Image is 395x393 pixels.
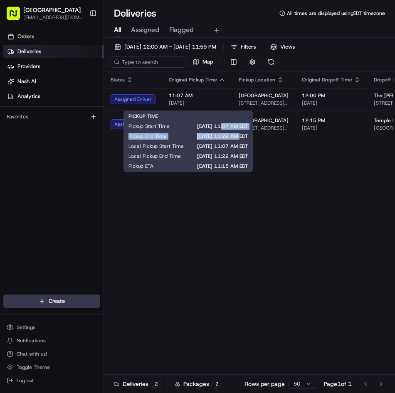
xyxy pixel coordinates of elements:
[17,324,35,331] span: Settings
[8,143,22,157] img: Grace Nketiah
[37,79,136,88] div: Start new chat
[17,337,46,344] span: Notifications
[180,133,248,140] span: [DATE] 11:22 AM EDT
[49,297,65,305] span: Create
[227,41,259,53] button: Filters
[128,113,158,120] span: PICKUP TIME
[3,348,100,360] button: Chat with us!
[175,380,222,388] div: Packages
[3,3,86,23] button: [GEOGRAPHIC_DATA][EMAIL_ADDRESS][DOMAIN_NAME]
[95,129,112,135] span: [DATE]
[302,76,352,83] span: Original Dropoff Time
[17,63,40,70] span: Providers
[17,79,32,94] img: 8571987876998_91fb9ceb93ad5c398215_72.jpg
[22,54,137,62] input: Clear
[302,117,360,124] span: 12:15 PM
[8,8,25,25] img: Nash
[128,153,181,160] span: Local Pickup End Time
[59,206,101,212] a: Powered byPylon
[79,186,133,194] span: API Documentation
[69,151,72,158] span: •
[302,92,360,99] span: 12:00 PM
[17,186,64,194] span: Knowledge Base
[3,110,100,123] div: Favorites
[17,377,34,384] span: Log out
[324,380,352,388] div: Page 1 of 1
[3,30,104,43] a: Orders
[239,76,275,83] span: Pickup Location
[37,88,114,94] div: We're available if you need us!
[17,93,40,100] span: Analytics
[90,129,93,135] span: •
[302,100,360,106] span: [DATE]
[287,10,385,17] span: All times are displayed using EDT timezone
[111,41,220,53] button: [DATE] 12:00 AM - [DATE] 11:59 PM
[265,56,277,68] button: Refresh
[129,106,151,116] button: See all
[239,117,289,124] span: [GEOGRAPHIC_DATA]
[114,25,121,35] span: All
[3,90,104,103] a: Analytics
[3,361,100,373] button: Toggle Theme
[17,351,47,357] span: Chat with us!
[74,151,91,158] span: [DATE]
[244,380,285,388] p: Rows per page
[17,152,23,158] img: 1736555255976-a54dd68f-1ca7-489b-9aae-adbdc363a1c4
[128,143,184,150] span: Local Pickup Start Time
[3,45,104,58] a: Deliveries
[128,133,167,140] span: Pickup End Time
[5,182,67,197] a: 📗Knowledge Base
[131,25,159,35] span: Assigned
[169,25,194,35] span: Flagged
[169,92,225,99] span: 11:07 AM
[3,295,100,308] button: Create
[212,380,222,388] div: 2
[111,56,185,68] input: Type to search
[8,79,23,94] img: 1736555255976-a54dd68f-1ca7-489b-9aae-adbdc363a1c4
[70,187,77,193] div: 💻
[17,48,41,55] span: Deliveries
[8,108,56,115] div: Past conversations
[23,14,83,21] button: [EMAIL_ADDRESS][DOMAIN_NAME]
[124,43,216,51] span: [DATE] 12:00 AM - [DATE] 11:59 PM
[3,75,104,88] a: Nash AI
[189,56,217,68] button: Map
[3,322,100,333] button: Settings
[169,76,217,83] span: Original Pickup Time
[202,58,213,66] span: Map
[3,375,100,386] button: Log out
[17,129,23,136] img: 1736555255976-a54dd68f-1ca7-489b-9aae-adbdc363a1c4
[141,82,151,92] button: Start new chat
[152,380,161,388] div: 2
[3,60,104,73] a: Providers
[8,187,15,193] div: 📗
[128,163,153,169] span: Pickup ETA
[3,335,100,346] button: Notifications
[17,33,34,40] span: Orders
[280,43,295,51] span: Views
[17,78,36,85] span: Nash AI
[183,123,248,130] span: [DATE] 11:07 AM EDT
[169,100,225,106] span: [DATE]
[26,129,89,135] span: Wisdom [PERSON_NAME]
[239,125,289,131] span: [STREET_ADDRESS][PERSON_NAME]
[194,153,248,160] span: [DATE] 11:22 AM EDT
[114,7,156,20] h1: Deliveries
[8,33,151,47] p: Welcome 👋
[114,380,161,388] div: Deliveries
[67,182,137,197] a: 💻API Documentation
[267,41,299,53] button: Views
[167,163,248,169] span: [DATE] 11:15 AM EDT
[197,143,248,150] span: [DATE] 11:07 AM EDT
[239,100,289,106] span: [STREET_ADDRESS][PERSON_NAME]
[302,125,360,131] span: [DATE]
[8,121,22,137] img: Wisdom Oko
[111,76,125,83] span: Status
[241,43,256,51] span: Filters
[23,6,81,14] button: [GEOGRAPHIC_DATA]
[239,92,289,99] span: [GEOGRAPHIC_DATA]
[26,151,67,158] span: [PERSON_NAME]
[128,123,170,130] span: Pickup Start Time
